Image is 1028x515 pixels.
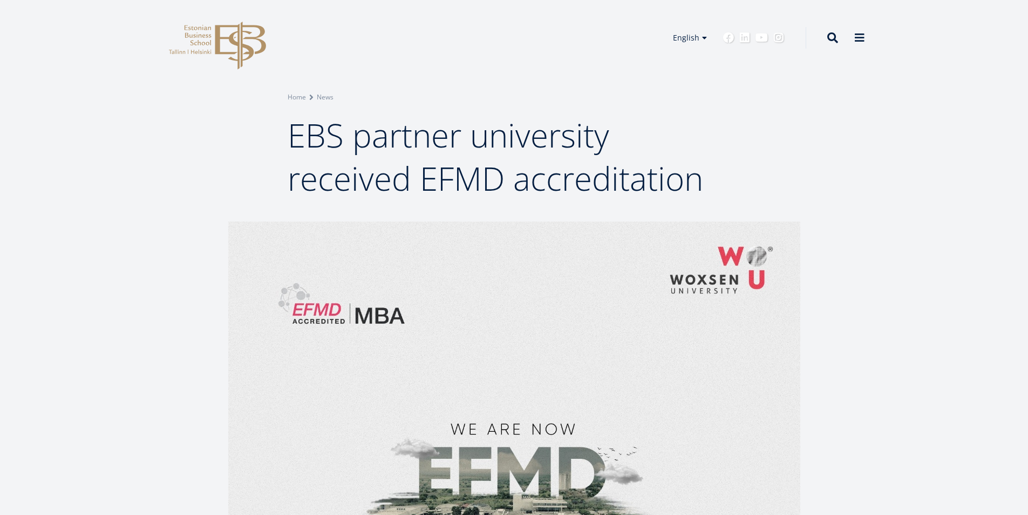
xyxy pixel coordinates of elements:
[288,92,306,103] a: Home
[288,113,703,200] span: EBS partner university received EFMD accreditation
[739,32,750,43] a: Linkedin
[723,32,734,43] a: Facebook
[755,32,768,43] a: Youtube
[317,92,333,103] a: News
[773,32,784,43] a: Instagram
